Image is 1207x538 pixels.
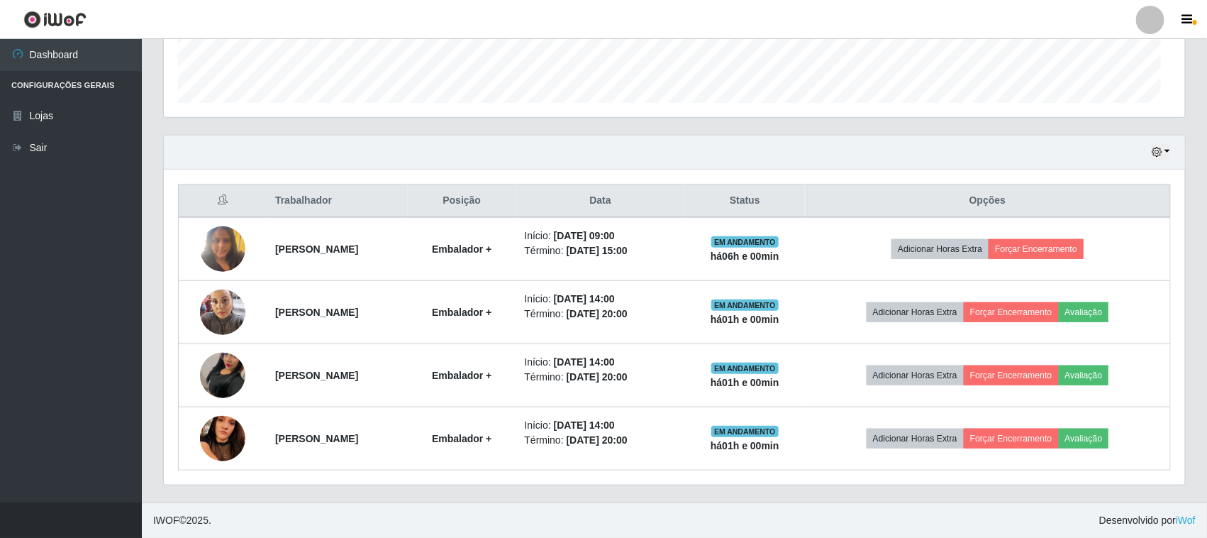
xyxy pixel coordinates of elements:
[1059,302,1109,322] button: Avaliação
[153,513,211,528] span: © 2025 .
[964,302,1059,322] button: Forçar Encerramento
[200,388,245,489] img: 1755117602087.jpeg
[964,366,1059,385] button: Forçar Encerramento
[867,366,964,385] button: Adicionar Horas Extra
[711,363,779,374] span: EM ANDAMENTO
[153,515,179,526] span: IWOF
[200,282,245,342] img: 1752796864999.jpeg
[567,371,628,383] time: [DATE] 20:00
[525,292,677,307] li: Início:
[275,307,358,318] strong: [PERSON_NAME]
[525,418,677,433] li: Início:
[711,440,779,451] strong: há 01 h e 00 min
[711,251,779,262] strong: há 06 h e 00 min
[711,236,779,248] span: EM ANDAMENTO
[567,308,628,319] time: [DATE] 20:00
[567,434,628,446] time: [DATE] 20:00
[1059,429,1109,449] button: Avaliação
[554,293,615,304] time: [DATE] 14:00
[275,370,358,381] strong: [PERSON_NAME]
[1059,366,1109,385] button: Avaliação
[408,185,516,218] th: Posição
[275,433,358,444] strong: [PERSON_NAME]
[525,370,677,385] li: Término:
[989,239,1084,259] button: Forçar Encerramento
[23,11,87,28] img: CoreUI Logo
[567,245,628,256] time: [DATE] 15:00
[711,314,779,325] strong: há 01 h e 00 min
[432,243,491,255] strong: Embalador +
[432,433,491,444] strong: Embalador +
[267,185,408,218] th: Trabalhador
[525,243,677,258] li: Término:
[525,355,677,370] li: Início:
[805,185,1170,218] th: Opções
[1099,513,1196,528] span: Desenvolvido por
[867,429,964,449] button: Adicionar Horas Extra
[711,426,779,437] span: EM ANDAMENTO
[432,370,491,381] strong: Embalador +
[711,300,779,311] span: EM ANDAMENTO
[1176,515,1196,526] a: iWof
[554,356,615,368] time: [DATE] 14:00
[867,302,964,322] button: Adicionar Horas Extra
[200,219,245,279] img: 1755699349623.jpeg
[891,239,989,259] button: Adicionar Horas Extra
[516,185,685,218] th: Data
[525,307,677,322] li: Término:
[525,433,677,448] li: Término:
[685,185,806,218] th: Status
[525,229,677,243] li: Início:
[432,307,491,318] strong: Embalador +
[711,377,779,388] strong: há 01 h e 00 min
[554,230,615,241] time: [DATE] 09:00
[964,429,1059,449] button: Forçar Encerramento
[554,419,615,431] time: [DATE] 14:00
[200,335,245,416] img: 1753810548445.jpeg
[275,243,358,255] strong: [PERSON_NAME]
